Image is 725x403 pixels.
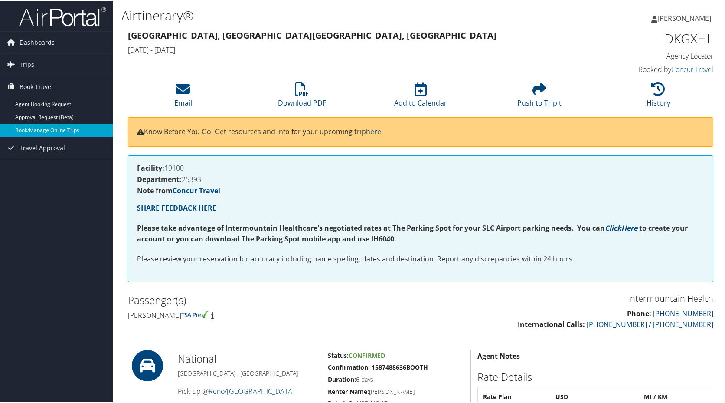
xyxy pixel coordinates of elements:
a: Here [621,222,637,232]
h4: Pick-up @ [178,386,314,395]
strong: Note from [137,185,220,195]
a: [PHONE_NUMBER] / [PHONE_NUMBER] [587,319,713,328]
span: [PERSON_NAME] [657,13,711,22]
p: Know Before You Go: Get resources and info for your upcoming trip [137,126,704,137]
a: Concur Travel [173,185,220,195]
a: here [366,126,381,135]
strong: International Calls: [518,319,585,328]
img: tsa-precheck.png [181,310,209,317]
a: Download PDF [278,86,326,107]
h5: [PERSON_NAME] [328,386,464,395]
h4: 19100 [137,164,704,171]
h3: Intermountain Health [427,292,713,304]
a: Add to Calendar [394,86,447,107]
a: [PERSON_NAME] [651,4,720,30]
a: Click [605,222,621,232]
a: Push to Tripit [517,86,562,107]
img: airportal-logo.png [19,6,106,26]
span: Travel Approval [20,136,65,158]
h2: Rate Details [477,369,713,383]
a: Email [174,86,192,107]
a: SHARE FEEDBACK HERE [137,202,216,212]
span: Dashboards [20,31,55,53]
strong: [GEOGRAPHIC_DATA], [GEOGRAPHIC_DATA] [GEOGRAPHIC_DATA], [GEOGRAPHIC_DATA] [128,29,496,40]
span: Confirmed [349,350,385,359]
strong: Department: [137,174,182,183]
span: Trips [20,53,34,75]
h4: [PERSON_NAME] [128,310,414,319]
h4: Agency Locator [577,50,713,60]
h1: DKGXHL [577,29,713,47]
strong: Phone: [627,308,651,317]
strong: Agent Notes [477,350,520,360]
a: Concur Travel [671,64,713,73]
h4: Booked by [577,64,713,73]
strong: Please take advantage of Intermountain Healthcare's negotiated rates at The Parking Spot for your... [137,222,605,232]
strong: Status: [328,350,349,359]
a: Reno/[GEOGRAPHIC_DATA] [209,386,294,395]
a: [PHONE_NUMBER] [653,308,713,317]
h2: Passenger(s) [128,292,414,307]
h2: National [178,350,314,365]
h5: 6 days [328,374,464,383]
a: History [647,86,670,107]
strong: Renter Name: [328,386,369,395]
strong: Duration: [328,374,356,383]
h4: [DATE] - [DATE] [128,44,564,54]
h1: Airtinerary® [121,6,520,24]
strong: Confirmation: 1587488636BOOTH [328,362,428,370]
span: Book Travel [20,75,53,97]
p: Please review your reservation for accuracy including name spelling, dates and destination. Repor... [137,253,704,264]
h4: 25393 [137,175,704,182]
strong: Facility: [137,162,164,172]
h5: [GEOGRAPHIC_DATA] , [GEOGRAPHIC_DATA] [178,368,314,377]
